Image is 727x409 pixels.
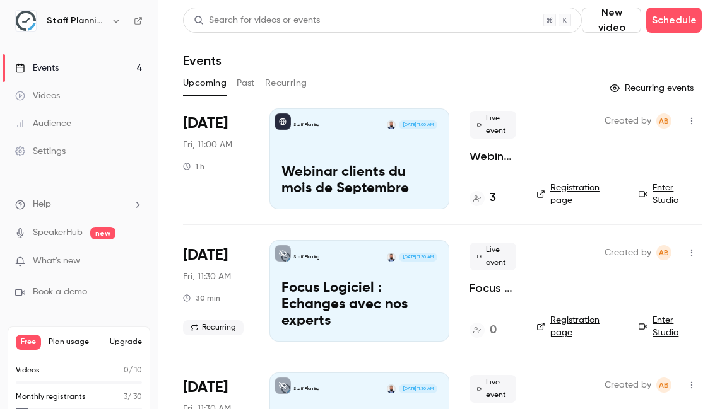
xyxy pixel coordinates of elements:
[49,337,102,347] span: Plan usage
[659,377,669,393] span: AB
[659,113,669,129] span: AB
[16,11,36,31] img: Staff Planning
[16,391,86,403] p: Monthly registrants
[183,73,227,93] button: Upcoming
[605,113,651,129] span: Created by
[16,335,41,350] span: Free
[183,320,244,335] span: Recurring
[269,108,449,209] a: Webinar clients du mois de SeptembreStaff PlanningChristophe Vermeulen[DATE] 11:00 AMWebinar clie...
[183,240,249,341] div: Sep 12 Fri, 11:30 AM (Europe/Paris)
[269,240,449,341] a: Focus Logiciel : Echanges avec nos expertsStaff PlanningChristophe Vermeulen[DATE] 11:30 AMFocus ...
[237,73,255,93] button: Past
[281,280,437,329] p: Focus Logiciel : Echanges avec nos experts
[536,181,624,207] a: Registration page
[194,14,320,27] div: Search for videos or events
[281,164,437,197] p: Webinar clients du mois de Septembre
[470,243,516,270] span: Live event
[183,293,220,303] div: 30 min
[15,89,60,102] div: Videos
[183,113,228,134] span: [DATE]
[15,62,59,74] div: Events
[265,73,307,93] button: Recurring
[470,190,496,207] a: 3
[605,245,651,260] span: Created by
[183,108,249,209] div: Sep 12 Fri, 11:00 AM (Europe/Paris)
[387,253,396,262] img: Christophe Vermeulen
[639,314,702,339] a: Enter Studio
[183,270,231,283] span: Fri, 11:30 AM
[659,245,669,260] span: AB
[15,198,143,211] li: help-dropdown-opener
[536,314,624,339] a: Registration page
[399,384,437,393] span: [DATE] 11:30 AM
[15,145,66,158] div: Settings
[183,139,232,151] span: Fri, 11:00 AM
[90,227,115,239] span: new
[124,365,142,376] p: / 10
[582,8,641,33] button: New video
[490,322,497,339] h4: 0
[110,337,142,347] button: Upgrade
[16,365,40,376] p: Videos
[470,322,497,339] a: 0
[183,245,228,265] span: [DATE]
[490,190,496,207] h4: 3
[33,255,80,268] span: What's new
[15,117,71,130] div: Audience
[605,377,651,393] span: Created by
[470,111,516,139] span: Live event
[399,120,437,129] span: [DATE] 11:00 AM
[47,14,106,27] h6: Staff Planning
[293,122,319,128] p: Staff Planning
[470,375,516,403] span: Live event
[33,198,51,211] span: Help
[470,149,516,164] a: Webinar clients du mois de Septembre
[387,384,396,393] img: Christophe Vermeulen
[293,254,319,260] p: Staff Planning
[183,161,204,171] div: 1 h
[183,377,228,398] span: [DATE]
[656,377,671,393] span: Anaïs Bressy
[470,280,516,296] a: Focus Logiciel : Echanges avec nos experts
[183,53,222,68] h1: Events
[124,393,127,401] span: 3
[656,113,671,129] span: Anaïs Bressy
[387,120,396,129] img: Christophe Vermeulen
[124,367,129,374] span: 0
[656,245,671,260] span: Anaïs Bressy
[124,391,142,403] p: / 30
[33,226,83,239] a: SpeakerHub
[33,285,87,299] span: Book a demo
[399,253,437,262] span: [DATE] 11:30 AM
[604,78,702,98] button: Recurring events
[293,386,319,392] p: Staff Planning
[639,181,702,207] a: Enter Studio
[646,8,702,33] button: Schedule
